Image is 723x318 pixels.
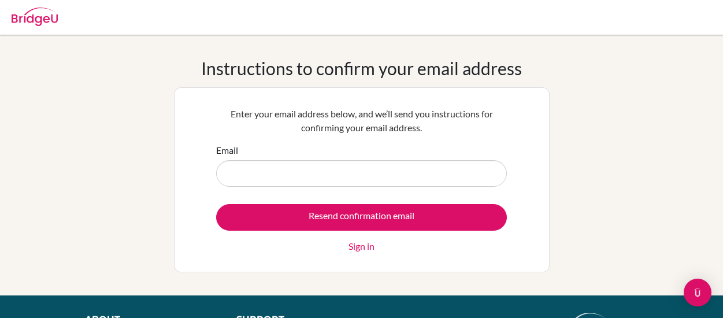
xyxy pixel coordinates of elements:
h1: Instructions to confirm your email address [201,58,522,79]
div: Open Intercom Messenger [684,279,711,306]
img: Bridge-U [12,8,58,26]
label: Email [216,143,238,157]
p: Enter your email address below, and we’ll send you instructions for confirming your email address. [216,107,507,135]
a: Sign in [348,239,375,253]
input: Resend confirmation email [216,204,507,231]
